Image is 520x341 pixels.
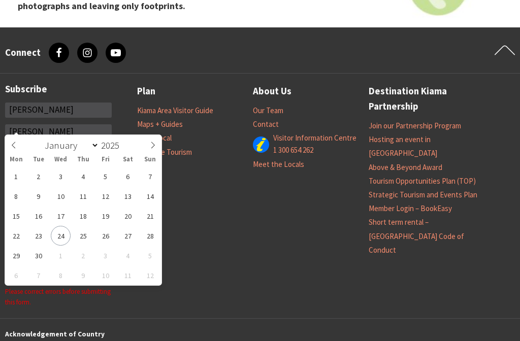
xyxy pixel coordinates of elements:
[73,246,93,265] span: 02/10/2025
[28,186,48,206] span: 09/09/2025
[40,139,99,152] select: Month
[51,186,71,206] span: 10/09/2025
[72,156,94,163] span: Thu
[51,246,71,265] span: 01/10/2025
[369,190,477,200] a: Strategic Tourism and Events Plan
[95,246,115,265] span: 03/10/2025
[95,265,115,285] span: 10/10/2025
[5,103,112,118] input: First Name*
[27,156,50,163] span: Tue
[51,206,71,226] span: 17/09/2025
[51,265,71,285] span: 08/10/2025
[137,119,183,129] a: Maps + Guides
[73,206,93,226] span: 18/09/2025
[253,84,291,99] a: About Us
[137,133,172,143] a: Ask a Local
[140,186,160,206] span: 14/09/2025
[5,84,112,95] h3: Subscribe
[51,166,71,186] span: 03/09/2025
[73,166,93,186] span: 04/09/2025
[28,226,48,246] span: 23/09/2025
[139,156,161,163] span: Sun
[118,186,138,206] span: 13/09/2025
[118,206,138,226] span: 20/09/2025
[137,147,192,157] a: Inclusive Tourism
[6,265,26,285] span: 06/10/2025
[73,226,93,246] span: 25/09/2025
[369,203,452,214] a: Member Login – BookEasy
[5,124,112,140] input: Last Name*
[118,226,138,246] span: 27/09/2025
[5,330,105,338] strong: Acknowledgement of Country
[99,139,126,151] input: Year
[28,265,48,285] span: 07/10/2025
[140,166,160,186] span: 07/09/2025
[5,287,112,308] div: Please correct errors before submitting this form.
[253,106,283,116] a: Our Team
[137,106,213,116] a: Kiama Area Visitor Guide
[51,226,71,246] span: 24/09/2025
[273,145,313,155] a: 1 300 654 262
[6,226,26,246] span: 22/09/2025
[94,156,117,163] span: Fri
[95,166,115,186] span: 05/09/2025
[369,134,437,158] a: Hosting an event in [GEOGRAPHIC_DATA]
[6,166,26,186] span: 01/09/2025
[118,166,138,186] span: 06/09/2025
[28,246,48,265] span: 30/09/2025
[253,119,279,129] a: Contact
[140,226,160,246] span: 28/09/2025
[95,206,115,226] span: 19/09/2025
[73,186,93,206] span: 11/09/2025
[369,176,476,186] a: Tourism Opportunities Plan (TOP)
[369,217,464,255] a: Short term rental – [GEOGRAPHIC_DATA] Code of Conduct
[369,84,484,115] a: Destination Kiama Partnership
[253,159,304,169] a: Meet the Locals
[28,166,48,186] span: 02/09/2025
[118,265,138,285] span: 11/10/2025
[6,186,26,206] span: 08/09/2025
[95,226,115,246] span: 26/09/2025
[50,156,72,163] span: Wed
[5,156,27,163] span: Mon
[140,246,160,265] span: 05/10/2025
[6,206,26,226] span: 15/09/2025
[28,206,48,226] span: 16/09/2025
[95,186,115,206] span: 12/09/2025
[369,121,461,131] a: Join our Partnership Program
[117,156,139,163] span: Sat
[118,246,138,265] span: 04/10/2025
[140,265,160,285] span: 12/10/2025
[369,162,442,173] a: Above & Beyond Award
[5,47,41,59] h3: Connect
[137,84,155,99] a: Plan
[273,133,356,143] a: Visitor Information Centre
[6,246,26,265] span: 29/09/2025
[73,265,93,285] span: 09/10/2025
[140,206,160,226] span: 21/09/2025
